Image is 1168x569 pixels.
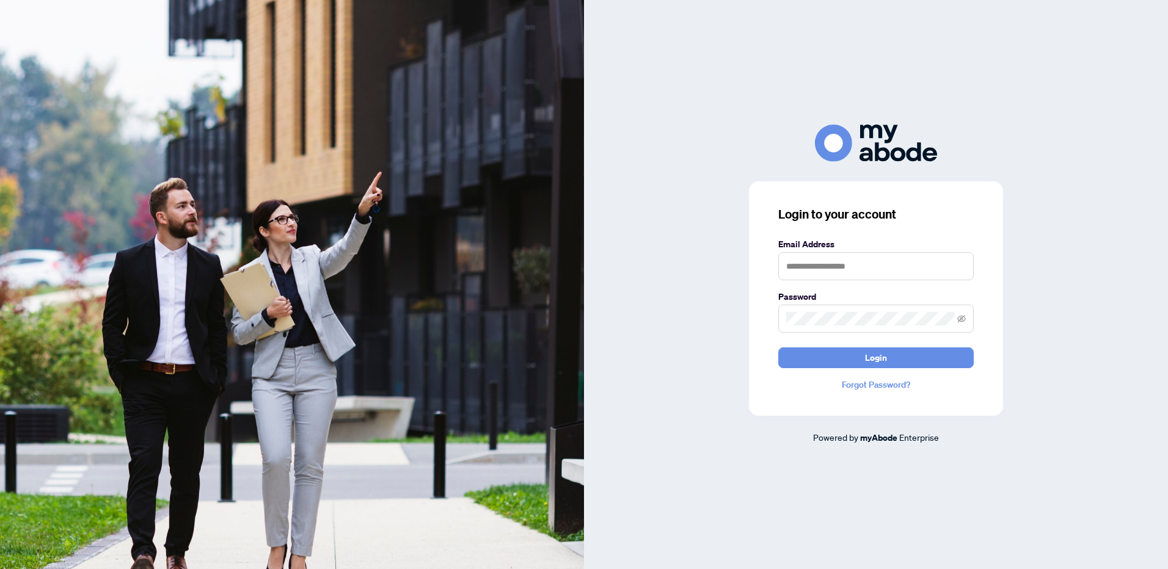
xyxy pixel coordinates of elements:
span: Powered by [813,432,858,443]
a: Forgot Password? [778,378,974,391]
span: eye-invisible [957,314,966,323]
img: ma-logo [815,125,937,162]
a: myAbode [860,431,897,444]
h3: Login to your account [778,206,974,223]
span: Login [865,348,887,368]
button: Login [778,347,974,368]
label: Password [778,290,974,303]
span: Enterprise [899,432,939,443]
label: Email Address [778,237,974,251]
